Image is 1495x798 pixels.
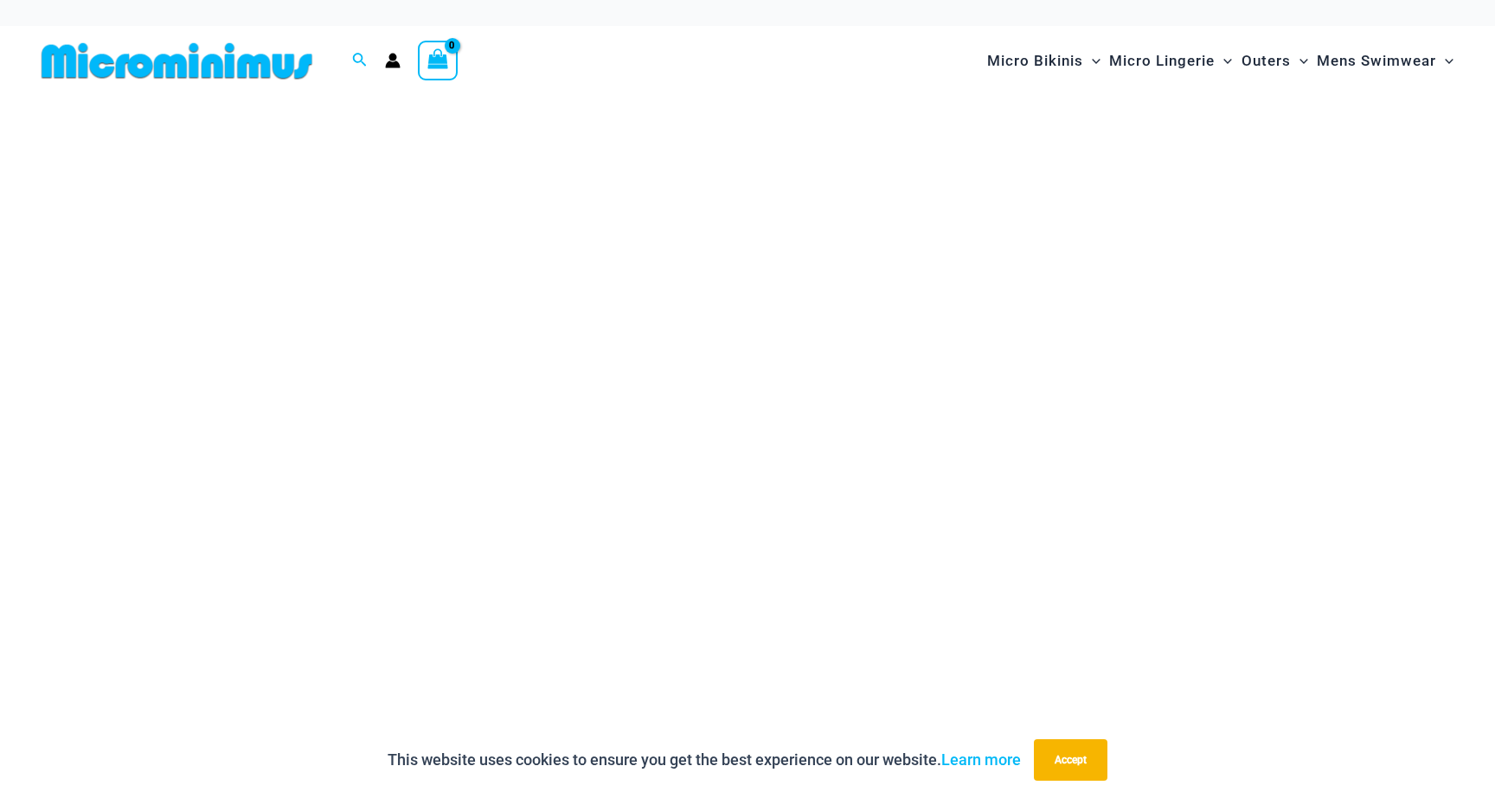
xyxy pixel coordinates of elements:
[418,41,458,80] a: View Shopping Cart, empty
[1034,739,1107,781] button: Accept
[388,747,1021,773] p: This website uses cookies to ensure you get the best experience on our website.
[1083,39,1100,83] span: Menu Toggle
[1242,39,1291,83] span: Outers
[352,50,368,72] a: Search icon link
[1436,39,1453,83] span: Menu Toggle
[983,35,1105,87] a: Micro BikinisMenu ToggleMenu Toggle
[1105,35,1236,87] a: Micro LingerieMenu ToggleMenu Toggle
[980,32,1460,90] nav: Site Navigation
[1317,39,1436,83] span: Mens Swimwear
[1215,39,1232,83] span: Menu Toggle
[1312,35,1458,87] a: Mens SwimwearMenu ToggleMenu Toggle
[1237,35,1312,87] a: OutersMenu ToggleMenu Toggle
[385,53,401,68] a: Account icon link
[987,39,1083,83] span: Micro Bikinis
[1291,39,1308,83] span: Menu Toggle
[35,41,319,80] img: MM SHOP LOGO FLAT
[1109,39,1215,83] span: Micro Lingerie
[941,750,1021,769] a: Learn more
